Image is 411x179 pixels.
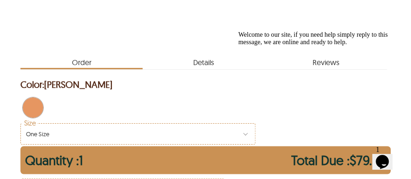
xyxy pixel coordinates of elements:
[4,4,153,18] span: Welcome to our site, if you need help simply reply to this message, we are online and ready to help.
[235,27,402,137] iframe: chat widget
[291,151,386,174] div: Total Due : $79.99
[4,4,171,19] div: Welcome to our site, if you need help simply reply to this message, we are online and ready to help.
[22,120,38,127] label: Size
[372,142,402,170] iframe: chat widget
[25,151,83,174] div: Quantity : 1
[143,53,265,68] span: Details
[20,53,143,69] span: Order
[44,79,112,90] span: [PERSON_NAME]
[20,95,46,120] div: Tan Brown
[20,75,391,94] h2: Selected Color: by Tan Brown
[20,123,255,145] div: Size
